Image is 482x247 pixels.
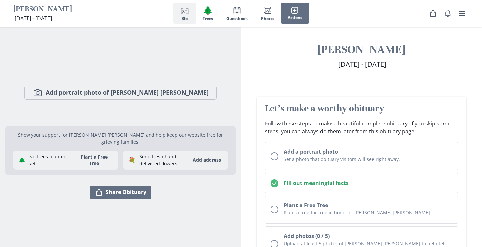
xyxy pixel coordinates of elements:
[284,179,452,187] h2: Fill out meaningful facts
[288,15,302,20] span: Actions
[220,3,254,24] button: Guestbook
[265,173,458,193] button: Fill out meaningful facts
[15,15,52,22] span: [DATE] - [DATE]
[265,196,458,224] button: Plant a Free TreePlant a tree for free in honor of [PERSON_NAME] [PERSON_NAME].
[173,3,196,24] button: Bio
[271,179,278,187] svg: Checked circle
[265,120,458,135] p: Follow these steps to make a beautiful complete obituary. If you skip some steps, you can always ...
[281,3,309,24] button: Actions
[189,155,225,165] button: Add address
[254,3,281,24] button: Photos
[271,206,278,213] div: Unchecked circle
[13,4,72,15] h1: [PERSON_NAME]
[257,42,466,57] h1: [PERSON_NAME]
[284,209,452,216] p: Plant a tree for free in honor of [PERSON_NAME] [PERSON_NAME].
[271,152,278,160] div: Unchecked circle
[265,102,458,114] h2: Let's make a worthy obituary
[226,16,248,21] span: Guestbook
[284,156,452,163] p: Set a photo that obituary visitors will see right away.
[426,7,440,20] button: Share Obituary
[338,60,386,69] span: [DATE] - [DATE]
[284,232,452,240] h2: Add photos (0 / 5)
[196,3,220,24] button: Trees
[261,16,274,21] span: Photos
[203,16,213,21] span: Trees
[203,5,213,15] span: Tree
[13,131,228,145] p: Show your support for [PERSON_NAME] [PERSON_NAME] and help keep our website free for grieving fam...
[90,186,151,199] button: Share Obituary
[265,142,458,170] button: Add a portrait photoSet a photo that obituary visitors will see right away.
[455,7,469,20] button: user menu
[24,86,217,100] button: Add portrait photo of [PERSON_NAME] [PERSON_NAME]
[284,201,452,209] h2: Plant a Free Tree
[181,16,188,21] span: Bio
[284,148,452,156] h2: Add a portrait photo
[441,7,454,20] button: Notifications
[73,154,115,166] button: Plant a Free Tree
